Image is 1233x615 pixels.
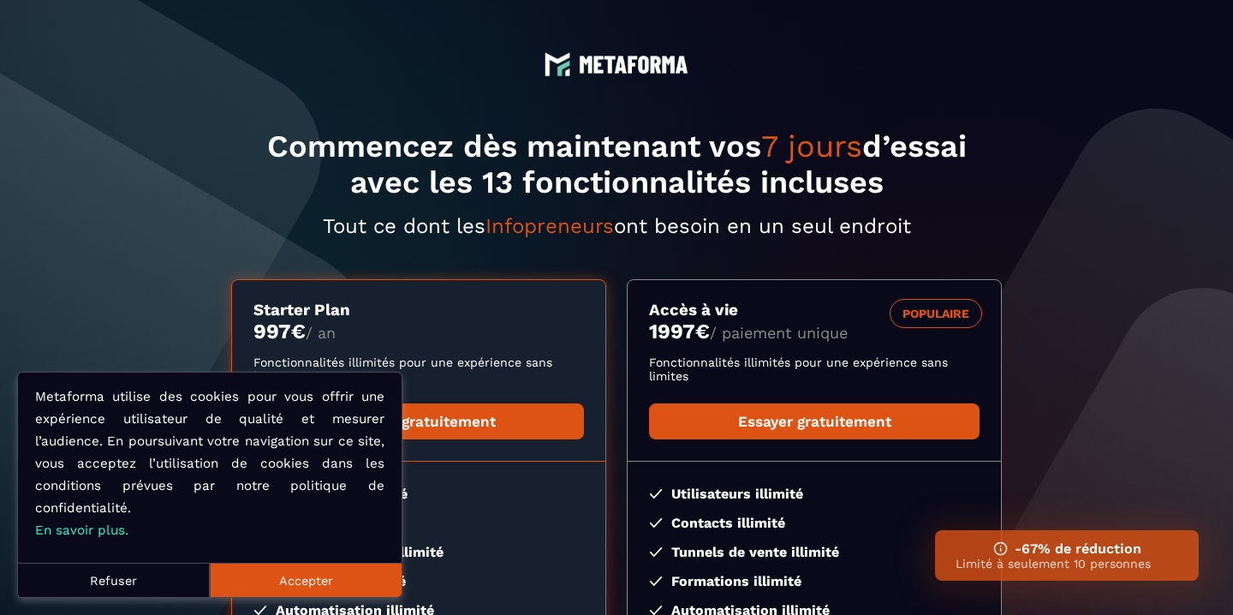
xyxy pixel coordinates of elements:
[291,319,306,343] currency: €
[545,51,570,77] img: logo
[253,486,584,502] li: Utilisateurs illimité
[253,301,584,319] h3: Starter Plan
[649,301,980,319] h3: Accès à vie
[649,544,980,560] li: Tunnels de vente illimité
[579,56,688,74] img: logo
[231,214,1002,238] p: Tout ce dont les ont besoin en un seul endroit
[993,541,1008,556] img: ifno
[35,385,384,541] p: Metaforma utilise des cookies pour vous offrir une expérience utilisateur de qualité et mesurer l...
[956,557,1178,570] p: Limité à seulement 10 personnes
[649,489,663,499] img: checked
[253,573,584,589] li: Formations illimité
[231,128,1002,200] h1: Commencez dès maintenant vos d’essai avec les 13 fonctionnalités incluses
[956,540,1178,557] h3: -67% de réduction
[253,403,584,439] a: Essayer gratuitement
[649,515,980,531] li: Contacts illimité
[649,355,980,383] p: Fonctionnalités illimités pour une expérience sans limites
[649,606,663,615] img: checked
[306,324,336,342] span: / an
[649,319,710,343] money: 1997
[710,324,848,342] span: / paiement unique
[253,544,584,560] li: Tunnels de vente illimité
[35,522,128,538] a: En savoir plus.
[253,606,267,615] img: checked
[253,355,584,383] p: Fonctionnalités illimités pour une expérience sans limites
[649,547,663,557] img: checked
[761,128,862,164] span: 7 jours
[18,563,210,597] button: Refuser
[649,403,980,439] a: Essayer gratuitement
[890,299,982,328] div: POPULAIRE
[649,573,980,589] li: Formations illimité
[210,563,402,597] button: Accepter
[649,486,980,502] li: Utilisateurs illimité
[695,319,710,343] currency: €
[649,576,663,586] img: checked
[485,214,614,238] span: Infopreneurs
[649,518,663,528] img: checked
[253,319,306,343] money: 997
[253,515,584,531] li: Contacts illimité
